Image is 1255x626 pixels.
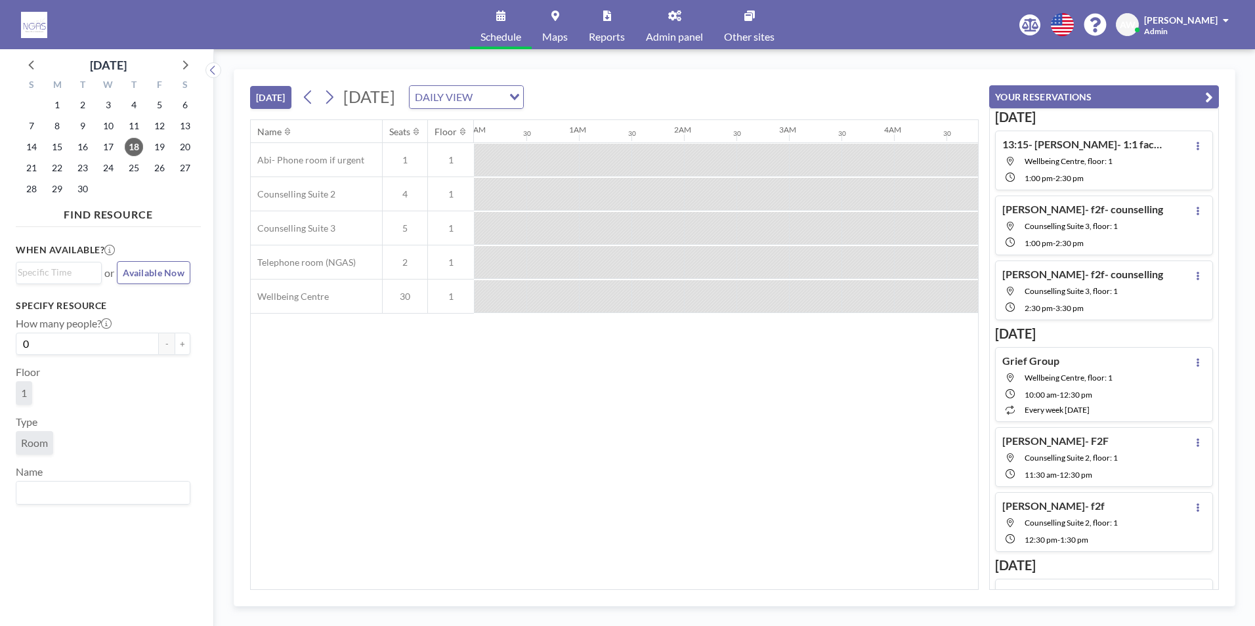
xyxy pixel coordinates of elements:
[1053,303,1055,313] span: -
[96,77,121,94] div: W
[48,180,66,198] span: Monday, September 29, 2025
[1025,156,1113,166] span: Wellbeing Centre, floor: 1
[99,117,117,135] span: Wednesday, September 10, 2025
[22,117,41,135] span: Sunday, September 7, 2025
[45,77,70,94] div: M
[383,154,427,166] span: 1
[74,117,92,135] span: Tuesday, September 9, 2025
[74,159,92,177] span: Tuesday, September 23, 2025
[146,77,172,94] div: F
[1059,390,1092,400] span: 12:30 PM
[589,31,625,42] span: Reports
[150,159,169,177] span: Friday, September 26, 2025
[480,31,521,42] span: Schedule
[410,86,523,108] div: Search for option
[1060,535,1088,545] span: 1:30 PM
[1002,268,1163,281] h4: [PERSON_NAME]- f2f- counselling
[1025,286,1118,296] span: Counselling Suite 3, floor: 1
[176,138,194,156] span: Saturday, September 20, 2025
[428,154,474,166] span: 1
[1002,203,1163,216] h4: [PERSON_NAME]- f2f- counselling
[1053,173,1055,183] span: -
[99,159,117,177] span: Wednesday, September 24, 2025
[99,138,117,156] span: Wednesday, September 17, 2025
[1025,535,1057,545] span: 12:30 PM
[16,262,101,282] div: Search for option
[1055,303,1084,313] span: 3:30 PM
[1025,173,1053,183] span: 1:00 PM
[16,465,43,478] label: Name
[150,138,169,156] span: Friday, September 19, 2025
[150,96,169,114] span: Friday, September 5, 2025
[48,138,66,156] span: Monday, September 15, 2025
[176,96,194,114] span: Saturday, September 6, 2025
[412,89,475,106] span: DAILY VIEW
[99,96,117,114] span: Wednesday, September 3, 2025
[250,86,291,109] button: [DATE]
[733,129,741,138] div: 30
[428,222,474,234] span: 1
[1025,238,1053,248] span: 1:00 PM
[16,317,112,330] label: How many people?
[1144,14,1218,26] span: [PERSON_NAME]
[477,89,501,106] input: Search for option
[1059,470,1092,480] span: 12:30 PM
[1025,390,1057,400] span: 10:00 AM
[125,159,143,177] span: Thursday, September 25, 2025
[838,129,846,138] div: 30
[125,138,143,156] span: Thursday, September 18, 2025
[383,291,427,303] span: 30
[125,117,143,135] span: Thursday, September 11, 2025
[48,96,66,114] span: Monday, September 1, 2025
[104,266,114,280] span: or
[90,56,127,74] div: [DATE]
[1002,138,1166,151] h4: 13:15- [PERSON_NAME]- 1:1 face to face
[1002,354,1059,367] h4: Grief Group
[383,222,427,234] span: 5
[16,203,201,221] h4: FIND RESOURCE
[22,159,41,177] span: Sunday, September 21, 2025
[1055,173,1084,183] span: 2:30 PM
[569,125,586,135] div: 1AM
[21,436,48,449] span: Room
[428,291,474,303] span: 1
[995,325,1213,342] h3: [DATE]
[1120,19,1136,31] span: AW
[1025,518,1118,528] span: Counselling Suite 2, floor: 1
[1025,373,1113,383] span: Wellbeing Centre, floor: 1
[48,117,66,135] span: Monday, September 8, 2025
[21,12,47,38] img: organization-logo
[884,125,901,135] div: 4AM
[464,125,486,135] div: 12AM
[1025,303,1053,313] span: 2:30 PM
[1144,26,1168,36] span: Admin
[16,365,40,379] label: Floor
[1002,434,1109,448] h4: [PERSON_NAME]- F2F
[125,96,143,114] span: Thursday, September 4, 2025
[383,188,427,200] span: 4
[176,117,194,135] span: Saturday, September 13, 2025
[74,138,92,156] span: Tuesday, September 16, 2025
[251,188,335,200] span: Counselling Suite 2
[21,386,27,400] span: 1
[74,180,92,198] span: Tuesday, September 30, 2025
[523,129,531,138] div: 30
[251,257,356,268] span: Telephone room (NGAS)
[1025,453,1118,463] span: Counselling Suite 2, floor: 1
[22,180,41,198] span: Sunday, September 28, 2025
[428,188,474,200] span: 1
[1002,586,1077,599] h4: Coffee Morning
[150,117,169,135] span: Friday, September 12, 2025
[628,129,636,138] div: 30
[1002,499,1105,512] h4: [PERSON_NAME]- f2f
[176,159,194,177] span: Saturday, September 27, 2025
[383,257,427,268] span: 2
[251,154,364,166] span: Abi- Phone room if urgent
[1025,221,1118,231] span: Counselling Suite 3, floor: 1
[22,138,41,156] span: Sunday, September 14, 2025
[674,125,691,135] div: 2AM
[18,265,94,280] input: Search for option
[989,85,1219,108] button: YOUR RESERVATIONS
[1025,405,1090,415] span: every week [DATE]
[779,125,796,135] div: 3AM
